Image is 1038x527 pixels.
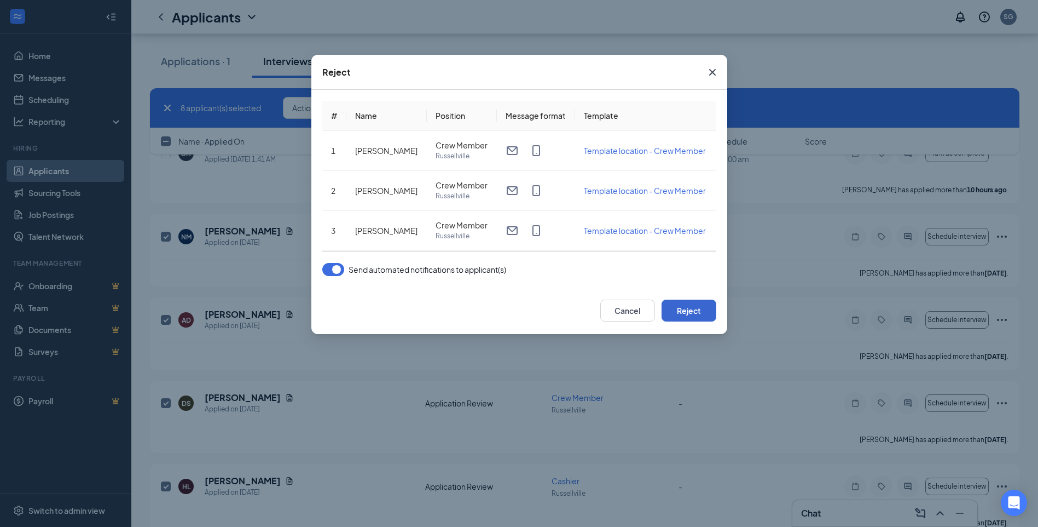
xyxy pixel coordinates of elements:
svg: MobileSms [530,184,543,197]
span: 2 [331,186,335,196]
button: Template location - Crew Member [584,185,706,197]
div: Open Intercom Messenger [1001,490,1027,516]
button: Close [698,55,727,90]
svg: Cross [706,66,719,79]
th: Position [427,101,497,131]
span: 3 [331,226,335,236]
span: Russellville [436,191,488,202]
button: Template location - Crew Member [584,225,706,237]
svg: Email [506,184,519,197]
button: Cancel [600,300,655,322]
td: [PERSON_NAME] [346,251,427,291]
span: Template location - Crew Member [584,146,706,156]
span: Send automated notifications to applicant(s) [349,263,506,276]
span: Crew Member [436,180,488,191]
th: Message format [497,101,575,131]
span: Crew Member [436,220,488,231]
button: Template location - Crew Member [584,145,706,157]
span: Template location - Crew Member [584,186,706,196]
svg: MobileSms [530,224,543,237]
td: [PERSON_NAME] [346,171,427,211]
th: # [322,101,346,131]
div: Reject [322,66,351,78]
svg: Email [506,144,519,157]
button: Reject [662,300,716,322]
svg: MobileSms [530,144,543,157]
span: 1 [331,146,335,156]
th: Name [346,101,427,131]
td: [PERSON_NAME] [346,131,427,171]
span: Crew Member [436,140,488,151]
span: Russellville [436,231,488,242]
th: Template [575,101,716,131]
span: Russellville [436,151,488,162]
svg: Email [506,224,519,237]
td: [PERSON_NAME] [346,211,427,251]
span: Template location - Crew Member [584,226,706,236]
